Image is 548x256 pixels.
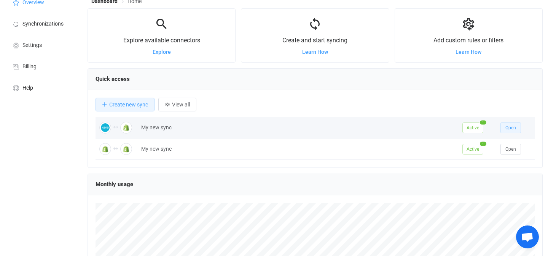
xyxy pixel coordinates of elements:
[500,144,521,155] button: Open
[22,42,42,48] span: Settings
[500,124,521,130] a: Open
[22,64,37,70] span: Billing
[516,225,539,248] a: Open chat
[120,122,132,134] img: Shopify Inventory Quantities
[153,49,171,55] a: Explore
[172,101,190,108] span: View all
[4,77,80,98] a: Help
[433,37,503,44] span: Add custom rules or filters
[22,85,33,91] span: Help
[480,142,486,146] span: 1
[462,144,483,155] span: Active
[96,98,155,111] button: Create new sync
[500,146,521,152] a: Open
[109,101,148,108] span: Create new sync
[137,145,459,153] div: My new sync
[462,122,483,133] span: Active
[99,143,111,155] img: Shopify Inventory Quantities
[120,143,132,155] img: Shopify Inventory Quantities
[302,49,328,55] a: Learn How
[158,98,196,111] button: View all
[137,123,459,132] div: My new sync
[456,49,481,55] a: Learn How
[22,21,64,27] span: Synchronizations
[4,55,80,77] a: Billing
[4,13,80,34] a: Synchronizations
[480,120,486,124] span: 1
[96,76,130,82] span: Quick access
[99,122,111,134] img: Xero Inventory Quantities
[4,34,80,55] a: Settings
[500,122,521,133] button: Open
[96,181,133,188] span: Monthly usage
[282,37,347,44] span: Create and start syncing
[123,37,200,44] span: Explore available connectors
[505,147,516,152] span: Open
[505,125,516,130] span: Open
